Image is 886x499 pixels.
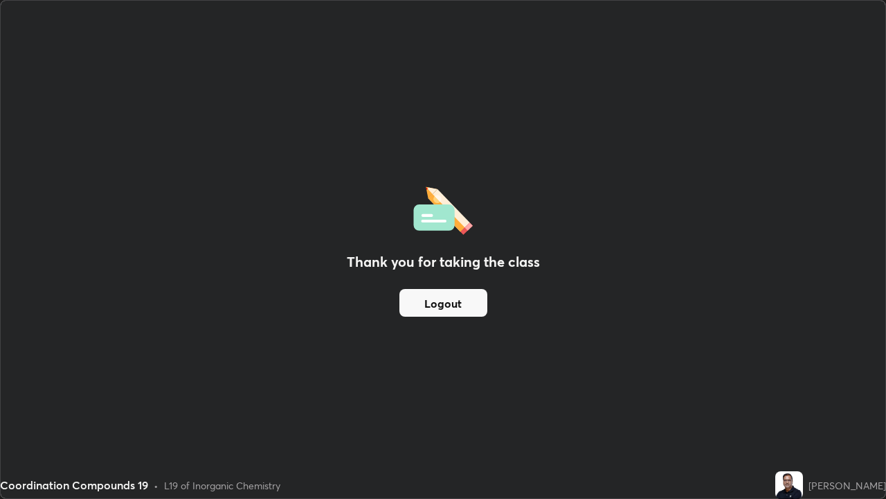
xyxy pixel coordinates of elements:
[164,478,280,493] div: L19 of Inorganic Chemistry
[775,471,803,499] img: 3dc1d34bbd0749198e44da3d304f49f3.jpg
[413,182,473,235] img: offlineFeedback.1438e8b3.svg
[347,252,540,272] h2: Thank you for taking the class
[808,478,886,493] div: [PERSON_NAME]
[154,478,159,493] div: •
[399,289,487,317] button: Logout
